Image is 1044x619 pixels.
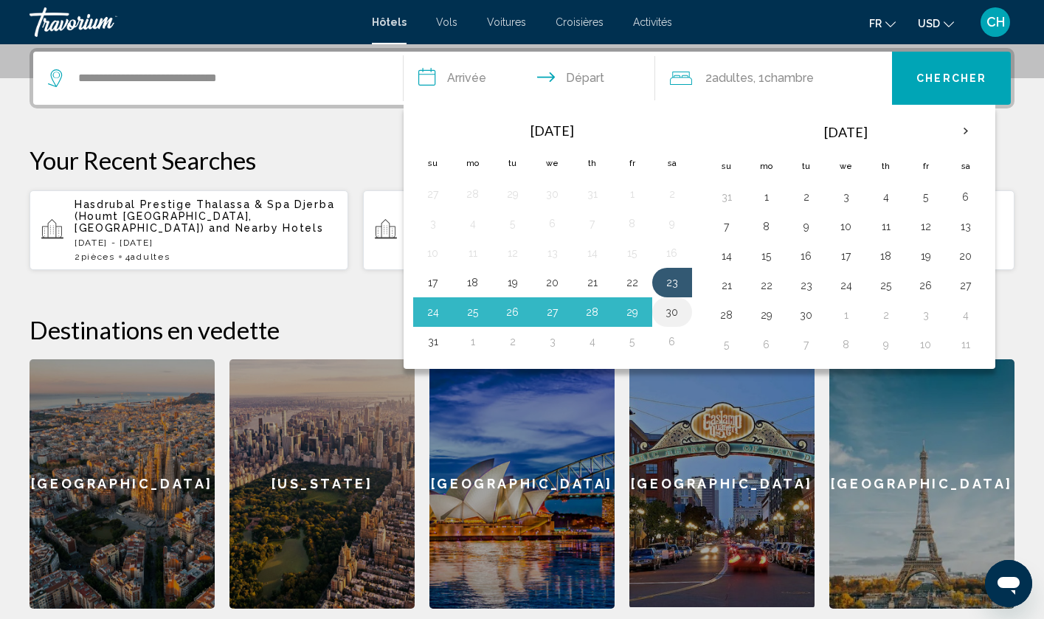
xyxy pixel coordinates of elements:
a: Activités [633,16,672,28]
button: Day 4 [461,213,485,234]
button: Day 27 [541,302,564,322]
button: Day 7 [581,213,604,234]
button: Day 9 [874,334,898,355]
button: Day 1 [620,184,644,204]
button: Day 25 [874,275,898,296]
button: Day 17 [834,246,858,266]
button: Day 4 [954,305,978,325]
button: Day 19 [501,272,525,293]
button: Day 21 [581,272,604,293]
button: Day 20 [541,272,564,293]
button: Day 30 [795,305,818,325]
button: Day 9 [795,216,818,237]
button: Day 18 [461,272,485,293]
button: Day 1 [755,187,778,207]
button: Travelers: 2 adults, 0 children [655,52,892,105]
button: Day 3 [914,305,938,325]
button: Day 11 [874,216,898,237]
a: [GEOGRAPHIC_DATA] [829,359,1014,609]
button: Day 15 [755,246,778,266]
button: Day 18 [874,246,898,266]
button: Day 16 [660,243,684,263]
button: Day 2 [795,187,818,207]
button: Day 7 [795,334,818,355]
button: Day 23 [660,272,684,293]
span: Chercher [916,73,986,85]
button: Day 23 [795,275,818,296]
span: pièces [81,252,115,262]
button: Day 11 [461,243,485,263]
button: Day 6 [541,213,564,234]
button: Day 12 [914,216,938,237]
th: [DATE] [453,114,652,147]
button: Day 14 [581,243,604,263]
button: Day 4 [874,187,898,207]
button: Day 26 [501,302,525,322]
span: Chambre [764,71,814,85]
button: Check in and out dates [404,52,655,105]
button: Day 22 [620,272,644,293]
button: Day 14 [715,246,739,266]
button: Day 26 [914,275,938,296]
button: Day 28 [715,305,739,325]
button: Day 29 [755,305,778,325]
button: Day 11 [954,334,978,355]
button: Day 13 [541,243,564,263]
button: Day 27 [421,184,445,204]
span: Adultes [712,71,753,85]
button: Day 5 [715,334,739,355]
button: Day 29 [620,302,644,322]
p: [DATE] - [DATE] [75,238,336,248]
button: Day 10 [914,334,938,355]
button: Day 6 [755,334,778,355]
button: Chercher [892,52,1011,105]
button: Day 5 [501,213,525,234]
button: Day 6 [660,331,684,352]
span: Hôtels [372,16,407,28]
button: Day 12 [501,243,525,263]
span: CH [986,15,1005,30]
iframe: Bouton de lancement de la fenêtre de messagerie [985,560,1032,607]
button: Day 5 [914,187,938,207]
button: Day 3 [541,331,564,352]
button: Day 5 [620,331,644,352]
button: Day 8 [755,216,778,237]
button: Day 2 [501,331,525,352]
p: Your Recent Searches [30,145,1014,175]
button: Day 8 [620,213,644,234]
span: , 1 [753,68,814,89]
button: Day 2 [874,305,898,325]
div: Search widget [33,52,1011,105]
button: Day 24 [834,275,858,296]
button: Day 22 [755,275,778,296]
a: [GEOGRAPHIC_DATA] [629,359,815,609]
button: Day 31 [715,187,739,207]
button: Day 31 [581,184,604,204]
button: Day 10 [834,216,858,237]
button: Day 16 [795,246,818,266]
h2: Destinations en vedette [30,315,1014,345]
a: Croisières [556,16,604,28]
button: Day 6 [954,187,978,207]
button: User Menu [976,7,1014,38]
a: [US_STATE] [229,359,415,609]
span: 4 [125,252,170,262]
button: Day 31 [421,331,445,352]
button: Change language [869,13,896,34]
button: Day 1 [461,331,485,352]
button: Hasdrubal Prestige Thalassa & Spa Djerba (Houmt [GEOGRAPHIC_DATA], [GEOGRAPHIC_DATA]) and Nearby ... [30,190,348,271]
span: USD [918,18,940,30]
button: Day 15 [620,243,644,263]
button: Day 8 [834,334,858,355]
span: 2 [75,252,115,262]
button: Day 28 [581,302,604,322]
button: Day 19 [914,246,938,266]
button: Change currency [918,13,954,34]
button: Day 17 [421,272,445,293]
button: Next month [946,114,986,148]
span: and Nearby Hotels [209,222,324,234]
span: Vols [436,16,457,28]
